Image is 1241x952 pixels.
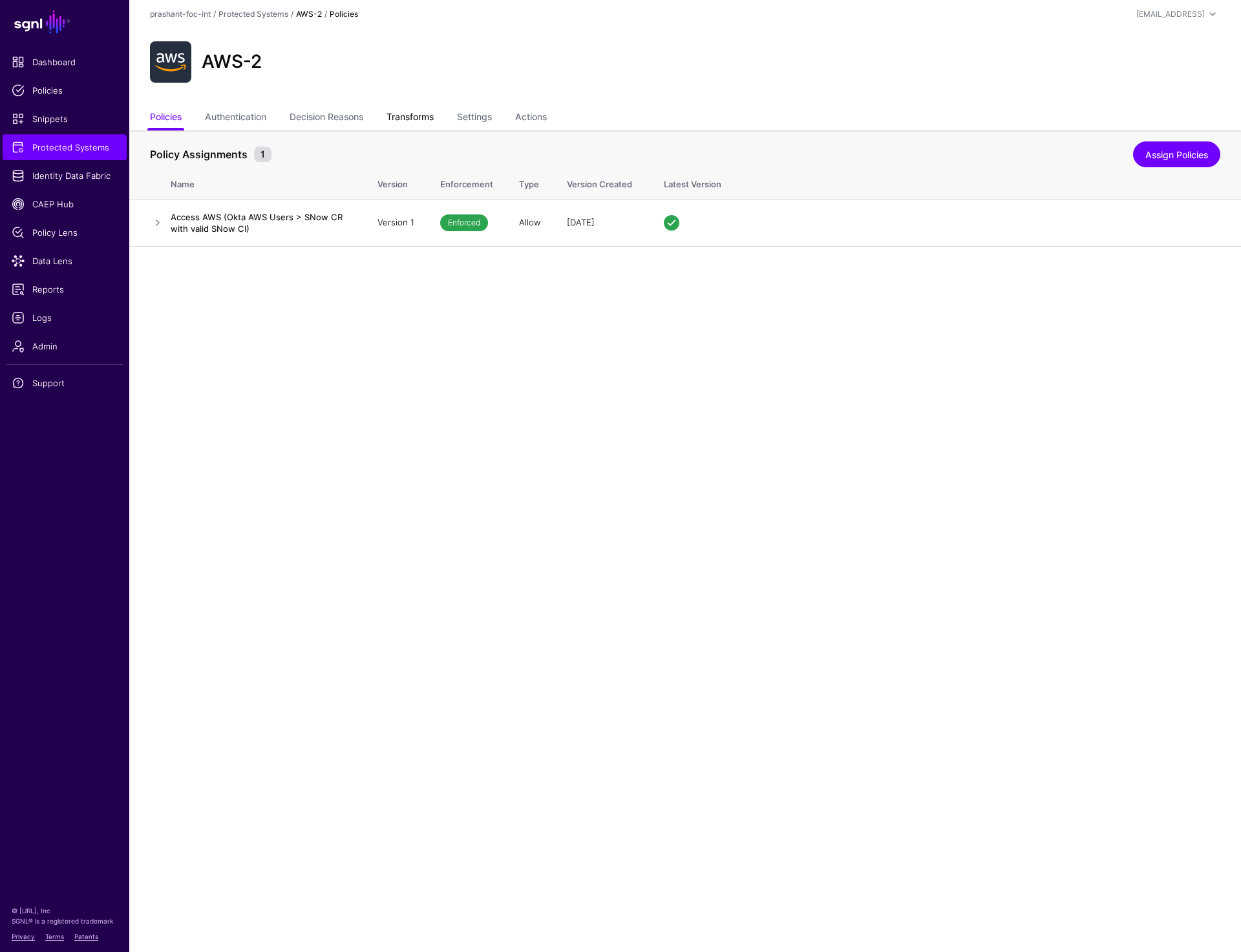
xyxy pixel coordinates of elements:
div: / [322,8,330,20]
span: Logs [12,311,118,324]
span: Dashboard [12,56,118,68]
a: Decision Reasons [290,106,363,130]
span: Snippets [12,112,118,125]
div: [EMAIL_ADDRESS] [1136,8,1205,20]
th: Name [171,165,365,199]
h2: AWS-2 [202,51,262,73]
th: Enforcement [427,165,506,199]
a: Policy Lens [3,220,127,245]
a: prashant-foc-int [150,9,211,19]
span: Identity Data Fabric [12,169,118,182]
td: Version 1 [365,199,427,246]
span: Data Lens [12,254,118,267]
span: Protected Systems [12,141,118,154]
a: Assign Policies [1133,141,1220,167]
a: Reports [3,276,127,302]
a: Data Lens [3,248,127,274]
a: Terms [45,933,64,940]
img: svg+xml;base64,PHN2ZyB3aWR0aD0iNjQiIGhlaWdodD0iNjQiIHZpZXdCb3g9IjAgMCA2NCA2NCIgZmlsbD0ibm9uZSIgeG... [150,41,191,83]
strong: AWS-2 [296,9,322,19]
span: CAEP Hub [12,198,118,211]
td: Allow [506,199,554,246]
small: 1 [254,147,271,162]
span: Enforced [440,214,488,231]
th: Type [506,165,554,199]
th: Version Created [554,165,651,199]
span: Support [12,377,118,389]
a: Protected Systems [218,9,288,19]
a: Protected Systems [3,134,127,160]
h4: Access AWS (Okta AWS Users > SNow CR with valid SNow CI) [171,211,352,234]
th: Latest Version [651,165,1241,199]
div: / [211,8,218,20]
span: Policy Lens [12,226,118,239]
a: Identity Data Fabric [3,163,127,189]
p: SGNL® is a registered trademark [12,916,118,926]
div: / [288,8,296,20]
a: Dashboard [3,49,127,75]
a: Settings [457,106,492,130]
a: Policies [150,106,182,130]
a: Admin [3,333,127,359]
a: Snippets [3,106,127,132]
a: CAEP Hub [3,191,127,217]
a: Patents [74,933,98,940]
a: Privacy [12,933,35,940]
span: [DATE] [567,217,595,227]
span: Reports [12,283,118,296]
a: SGNL [8,8,122,36]
a: Actions [515,106,547,130]
a: Policies [3,78,127,103]
th: Version [365,165,427,199]
a: Transforms [387,106,434,130]
span: Policies [12,84,118,97]
a: Logs [3,305,127,331]
strong: Policies [330,9,358,19]
span: Policy Assignments [147,147,251,162]
a: Authentication [205,106,266,130]
span: Admin [12,340,118,353]
p: © [URL], Inc [12,905,118,916]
